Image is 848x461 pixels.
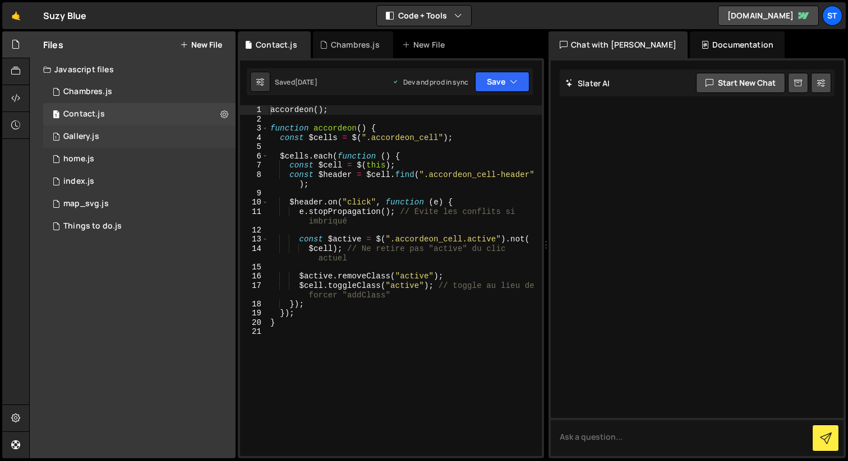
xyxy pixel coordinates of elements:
div: 16322/45484.js [43,193,236,215]
div: Javascript files [30,58,236,81]
div: Suzy Blue [43,9,86,22]
div: Chat with [PERSON_NAME] [549,31,688,58]
div: 1 [240,105,269,115]
div: 11 [240,207,269,226]
a: St [822,6,842,26]
div: home.js [63,154,94,164]
div: Chambres.js [63,87,112,97]
div: index.js [63,176,94,187]
div: New File [402,39,449,50]
div: 16322/44434.js [43,81,236,103]
div: Chambres.js [331,39,380,50]
div: 16322/44254.js [43,103,236,125]
div: 15 [240,263,269,272]
div: 6 [240,152,269,161]
div: 4 [240,133,269,143]
div: 17 [240,281,269,300]
div: 3 [240,124,269,133]
div: Saved [275,77,317,87]
div: 16322/44209.js [43,125,236,148]
div: 16 [240,272,269,281]
div: 5 [240,142,269,152]
div: Documentation [690,31,785,58]
button: Start new chat [696,73,785,93]
a: 🤙 [2,2,30,29]
div: 9 [240,189,269,198]
div: Contact.js [63,109,105,119]
div: 20 [240,318,269,328]
div: 10 [240,198,269,207]
div: 16322/44210.js [43,148,236,170]
div: 8 [240,170,269,189]
div: map_svg.js [63,199,109,209]
span: 1 [53,111,59,120]
div: 7 [240,161,269,170]
div: 13 [240,235,269,244]
div: 16322/44115.js [43,170,236,193]
div: 14 [240,244,269,263]
div: 21 [240,327,269,337]
div: [DATE] [295,77,317,87]
a: [DOMAIN_NAME] [718,6,819,26]
div: 18 [240,300,269,309]
div: Contact.js [256,39,297,50]
button: New File [180,40,222,49]
div: 19 [240,309,269,318]
div: Things to do.js [63,221,122,231]
h2: Slater AI [565,78,610,89]
span: 1 [53,133,59,142]
div: 2 [240,115,269,124]
div: 16322/45480.js [43,215,236,238]
button: Save [475,72,529,92]
button: Code + Tools [377,6,471,26]
h2: Files [43,39,63,51]
div: Gallery.js [63,132,99,142]
div: Dev and prod in sync [392,77,468,87]
div: 12 [240,226,269,235]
